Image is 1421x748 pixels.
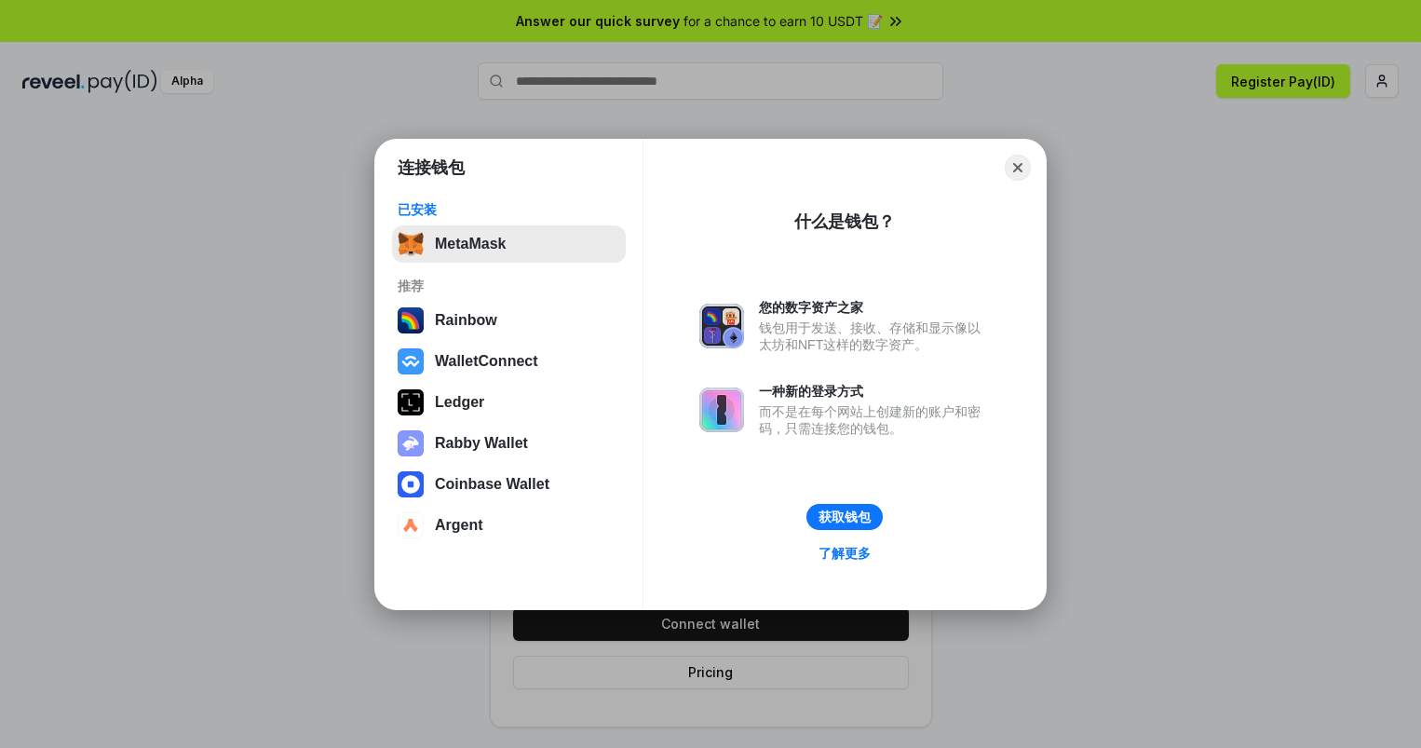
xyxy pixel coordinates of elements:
img: svg+xml,%3Csvg%20xmlns%3D%22http%3A%2F%2Fwww.w3.org%2F2000%2Fsvg%22%20fill%3D%22none%22%20viewBox... [398,430,424,456]
div: Rainbow [435,312,497,329]
img: svg+xml,%3Csvg%20width%3D%22120%22%20height%3D%22120%22%20viewBox%3D%220%200%20120%20120%22%20fil... [398,307,424,333]
div: 您的数字资产之家 [759,299,990,316]
button: Coinbase Wallet [392,466,626,503]
div: 一种新的登录方式 [759,383,990,400]
a: 了解更多 [807,541,882,565]
div: 钱包用于发送、接收、存储和显示像以太坊和NFT这样的数字资产。 [759,320,990,353]
div: 了解更多 [819,545,871,562]
button: 获取钱包 [806,504,883,530]
img: svg+xml,%3Csvg%20width%3D%2228%22%20height%3D%2228%22%20viewBox%3D%220%200%2028%2028%22%20fill%3D... [398,512,424,538]
div: 什么是钱包？ [794,211,895,233]
div: Argent [435,517,483,534]
div: 获取钱包 [819,509,871,525]
img: svg+xml,%3Csvg%20xmlns%3D%22http%3A%2F%2Fwww.w3.org%2F2000%2Fsvg%22%20width%3D%2228%22%20height%3... [398,389,424,415]
div: 而不是在每个网站上创建新的账户和密码，只需连接您的钱包。 [759,403,990,437]
button: WalletConnect [392,343,626,380]
button: Argent [392,507,626,544]
div: WalletConnect [435,353,538,370]
button: Rainbow [392,302,626,339]
button: Rabby Wallet [392,425,626,462]
div: Rabby Wallet [435,435,528,452]
img: svg+xml,%3Csvg%20fill%3D%22none%22%20height%3D%2233%22%20viewBox%3D%220%200%2035%2033%22%20width%... [398,231,424,257]
div: MetaMask [435,236,506,252]
button: Close [1005,155,1031,181]
div: Ledger [435,394,484,411]
div: 推荐 [398,278,620,294]
button: Ledger [392,384,626,421]
img: svg+xml,%3Csvg%20width%3D%2228%22%20height%3D%2228%22%20viewBox%3D%220%200%2028%2028%22%20fill%3D... [398,348,424,374]
img: svg+xml,%3Csvg%20xmlns%3D%22http%3A%2F%2Fwww.w3.org%2F2000%2Fsvg%22%20fill%3D%22none%22%20viewBox... [699,388,744,432]
img: svg+xml,%3Csvg%20xmlns%3D%22http%3A%2F%2Fwww.w3.org%2F2000%2Fsvg%22%20fill%3D%22none%22%20viewBox... [699,304,744,348]
button: MetaMask [392,225,626,263]
img: svg+xml,%3Csvg%20width%3D%2228%22%20height%3D%2228%22%20viewBox%3D%220%200%2028%2028%22%20fill%3D... [398,471,424,497]
div: Coinbase Wallet [435,476,549,493]
h1: 连接钱包 [398,156,465,179]
div: 已安装 [398,201,620,218]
